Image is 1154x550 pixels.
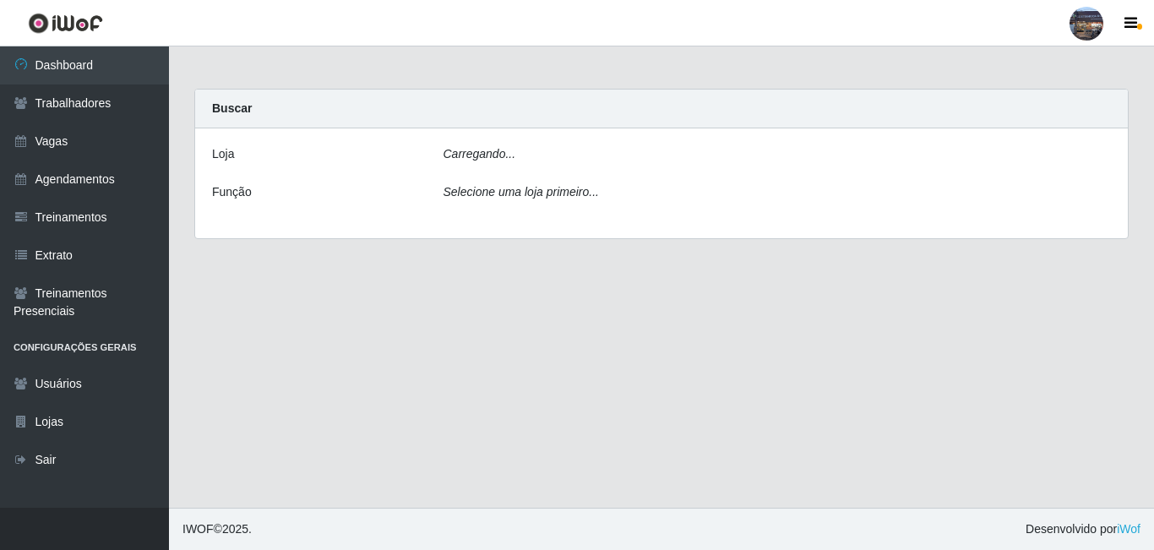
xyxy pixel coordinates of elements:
i: Carregando... [444,147,516,161]
label: Loja [212,145,234,163]
strong: Buscar [212,101,252,115]
span: Desenvolvido por [1026,520,1140,538]
span: IWOF [182,522,214,536]
span: © 2025 . [182,520,252,538]
a: iWof [1117,522,1140,536]
i: Selecione uma loja primeiro... [444,185,599,199]
label: Função [212,183,252,201]
img: CoreUI Logo [28,13,103,34]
